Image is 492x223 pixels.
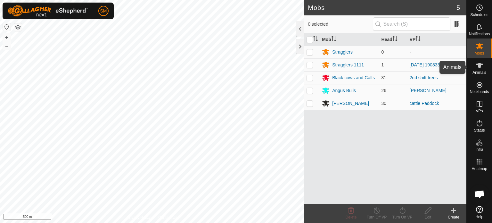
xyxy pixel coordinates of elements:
[415,214,441,220] div: Edit
[474,128,485,132] span: Status
[332,87,356,94] div: Angus Bulls
[381,75,387,80] span: 31
[381,62,384,67] span: 1
[467,203,492,221] a: Help
[441,214,466,220] div: Create
[470,13,488,17] span: Schedules
[127,215,151,220] a: Privacy Policy
[381,101,387,106] span: 30
[415,37,421,42] p-sorticon: Activate to sort
[407,33,466,46] th: VP
[364,214,389,220] div: Turn Off VP
[470,184,489,204] div: Open chat
[319,33,379,46] th: Mob
[392,37,398,42] p-sorticon: Activate to sort
[471,167,487,171] span: Heatmap
[346,215,357,219] span: Delete
[410,75,438,80] a: 2nd shift trees
[331,37,336,42] p-sorticon: Activate to sort
[332,100,369,107] div: [PERSON_NAME]
[379,33,407,46] th: Head
[332,49,353,56] div: Stragglers
[475,51,484,55] span: Mobs
[3,42,11,50] button: –
[389,214,415,220] div: Turn On VP
[456,3,460,13] span: 5
[472,71,486,74] span: Animals
[381,88,387,93] span: 26
[410,88,447,93] a: [PERSON_NAME]
[313,37,318,42] p-sorticon: Activate to sort
[100,8,107,14] span: SM
[3,23,11,31] button: Reset Map
[3,34,11,41] button: +
[469,32,490,36] span: Notifications
[308,4,456,12] h2: Mobs
[410,62,440,67] a: [DATE] 190833
[470,90,489,94] span: Neckbands
[410,101,439,106] a: cattle Paddock
[475,148,483,151] span: Infra
[475,215,483,219] span: Help
[308,21,373,28] span: 0 selected
[407,46,466,58] td: -
[381,49,384,55] span: 0
[373,17,450,31] input: Search (S)
[158,215,177,220] a: Contact Us
[8,5,88,17] img: Gallagher Logo
[332,74,375,81] div: Black cows and Calfs
[476,109,483,113] span: VPs
[332,62,364,68] div: Stragglers 1111
[14,23,22,31] button: Map Layers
